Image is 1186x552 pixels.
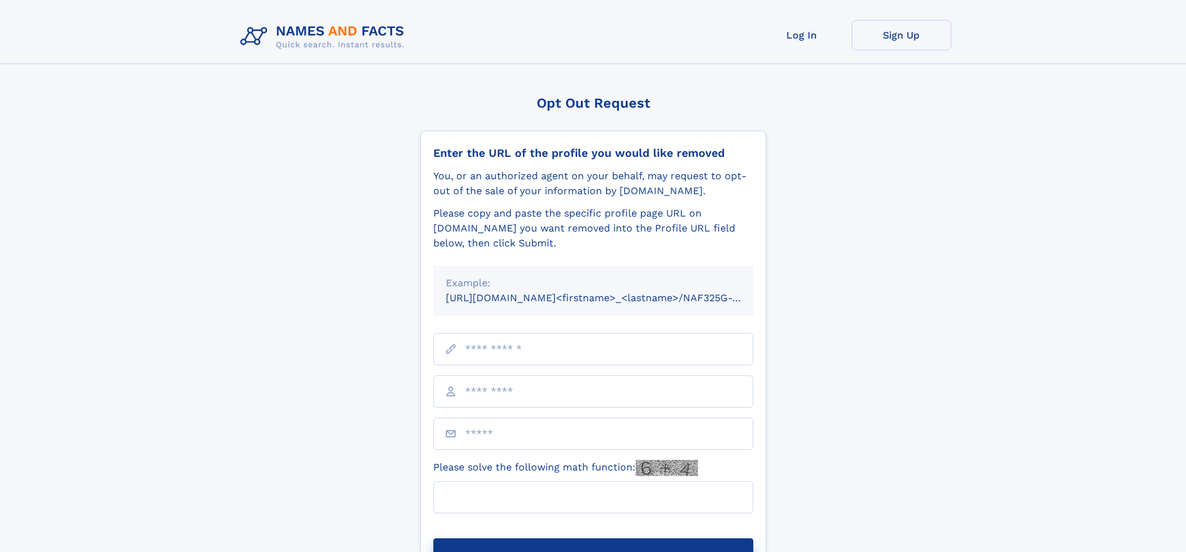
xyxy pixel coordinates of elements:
[420,95,766,111] div: Opt Out Request
[852,20,951,50] a: Sign Up
[433,146,753,160] div: Enter the URL of the profile you would like removed
[433,460,698,476] label: Please solve the following math function:
[433,169,753,199] div: You, or an authorized agent on your behalf, may request to opt-out of the sale of your informatio...
[446,276,741,291] div: Example:
[235,20,415,54] img: Logo Names and Facts
[446,292,777,304] small: [URL][DOMAIN_NAME]<firstname>_<lastname>/NAF325G-xxxxxxxx
[433,206,753,251] div: Please copy and paste the specific profile page URL on [DOMAIN_NAME] you want removed into the Pr...
[752,20,852,50] a: Log In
